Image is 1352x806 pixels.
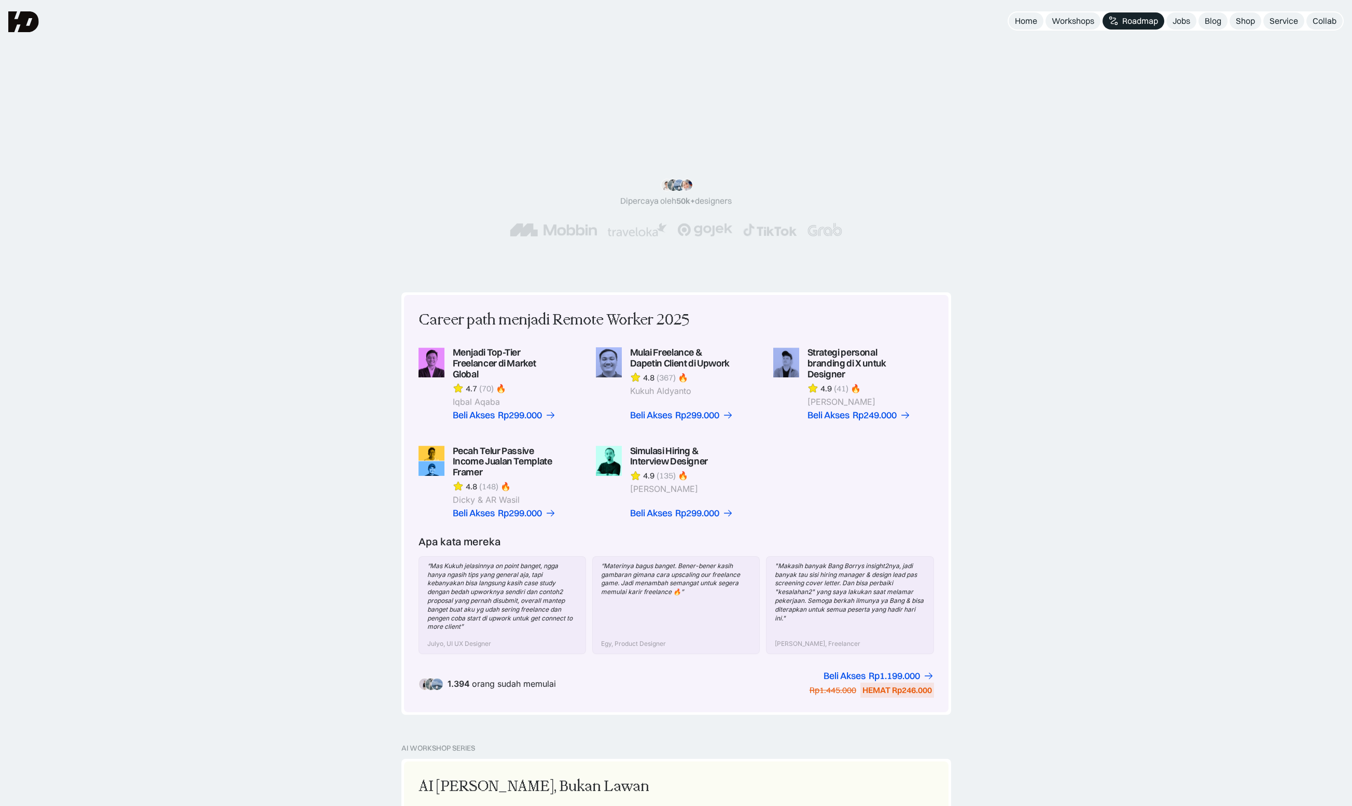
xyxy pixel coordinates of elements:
[1173,16,1190,26] div: Jobs
[498,508,542,519] div: Rp299.000
[1270,16,1298,26] div: Service
[448,679,470,689] span: 1.394
[453,410,556,421] a: Beli AksesRp299.000
[1313,16,1336,26] div: Collab
[419,776,649,798] div: AI [PERSON_NAME], Bukan Lawan
[675,508,719,519] div: Rp299.000
[1166,12,1196,30] a: Jobs
[1009,12,1043,30] a: Home
[419,535,501,548] div: Apa kata mereka
[676,195,695,206] span: 50k+
[419,309,689,331] div: Career path menjadi Remote Worker 2025
[810,685,856,696] div: Rp1.445.000
[630,410,672,421] div: Beli Akses
[620,195,732,206] div: Dipercaya oleh designers
[1015,16,1037,26] div: Home
[807,410,849,421] div: Beli Akses
[1198,12,1228,30] a: Blog
[601,562,751,597] div: “Materinya bagus banget. Bener-bener kasih gambaran gimana cara upscaling our freelance game. Jad...
[775,640,860,649] div: [PERSON_NAME], Freelancer
[1263,12,1304,30] a: Service
[869,671,920,682] div: Rp1.199.000
[427,562,577,631] div: “Mas Kukuh jelasinnya on point banget, ngga hanya ngasih tips yang general aja, tapi kebanyakan b...
[1230,12,1261,30] a: Shop
[775,562,925,623] div: "Makasih banyak Bang Borrys insight2nya, jadi banyak tau sisi hiring manager & design lead pas sc...
[1236,16,1255,26] div: Shop
[1046,12,1100,30] a: Workshops
[427,640,491,649] div: Julyo, UI UX Designer
[1122,16,1158,26] div: Roadmap
[675,410,719,421] div: Rp299.000
[401,744,475,753] div: AI Workshop Series
[807,410,911,421] a: Beli AksesRp249.000
[453,508,556,519] a: Beli AksesRp299.000
[824,671,934,682] a: Beli AksesRp1.199.000
[1205,16,1221,26] div: Blog
[601,640,666,649] div: Egy, Product Designer
[853,410,897,421] div: Rp249.000
[448,680,556,689] div: orang sudah memulai
[498,410,542,421] div: Rp299.000
[453,508,495,519] div: Beli Akses
[1306,12,1343,30] a: Collab
[453,410,495,421] div: Beli Akses
[630,508,672,519] div: Beli Akses
[1052,16,1094,26] div: Workshops
[630,410,733,421] a: Beli AksesRp299.000
[630,508,733,519] a: Beli AksesRp299.000
[824,671,866,682] div: Beli Akses
[1103,12,1164,30] a: Roadmap
[862,685,932,696] div: HEMAT Rp246.000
